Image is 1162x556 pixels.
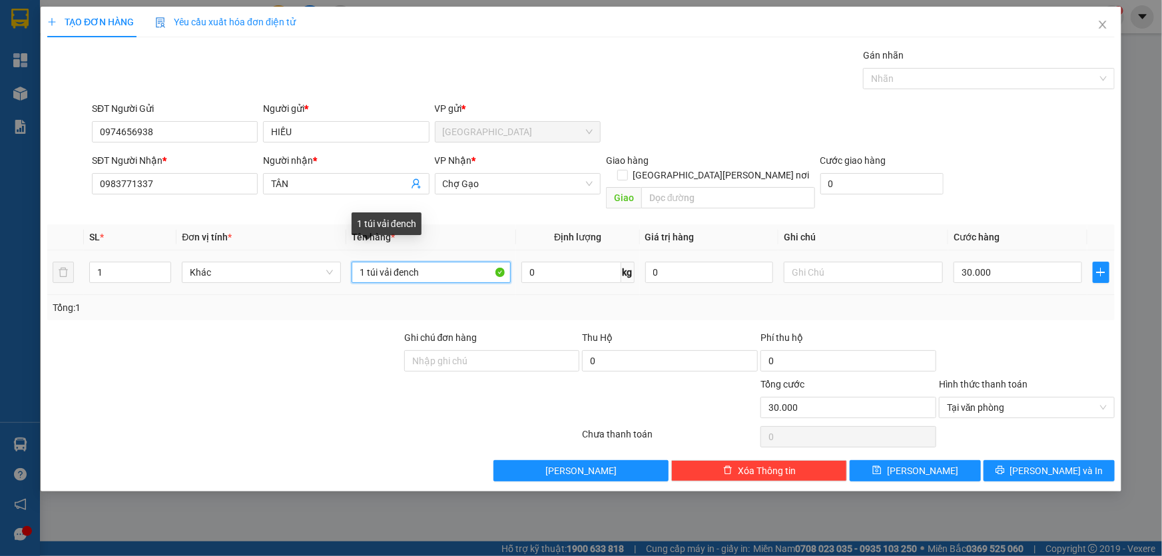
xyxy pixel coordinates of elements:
button: plus [1093,262,1109,283]
label: Ghi chú đơn hàng [404,332,477,343]
div: Người gửi [263,101,429,116]
span: [PERSON_NAME] và In [1010,463,1103,478]
span: [GEOGRAPHIC_DATA][PERSON_NAME] nơi [628,168,815,182]
span: plus [1093,267,1109,278]
label: Hình thức thanh toán [939,379,1027,390]
span: Chợ Gạo [443,174,593,194]
div: Chưa thanh toán [581,427,760,450]
span: Xóa Thông tin [738,463,796,478]
input: Cước giao hàng [820,173,944,194]
button: delete [53,262,74,283]
span: Đơn vị tính [182,232,232,242]
span: plus [47,17,57,27]
div: [GEOGRAPHIC_DATA] [7,16,296,51]
button: deleteXóa Thông tin [671,460,847,481]
span: SL [89,232,100,242]
input: VD: Bàn, Ghế [352,262,511,283]
input: 0 [645,262,774,283]
span: kg [621,262,635,283]
label: Cước giao hàng [820,155,886,166]
span: VP Nhận [435,155,472,166]
div: SĐT Người Gửi [92,101,258,116]
span: Sài Gòn [443,122,593,142]
span: TẠO ĐƠN HÀNG [47,17,134,27]
span: Khác [190,262,333,282]
button: [PERSON_NAME] [493,460,669,481]
div: Tổng: 1 [53,300,449,315]
input: Ghi Chú [784,262,943,283]
span: Giá trị hàng [645,232,695,242]
span: Thu Hộ [582,332,613,343]
input: Ghi chú đơn hàng [404,350,580,372]
div: SĐT Người Nhận [92,153,258,168]
div: VP gửi [435,101,601,116]
div: Người nhận [263,153,429,168]
span: delete [723,465,732,476]
button: printer[PERSON_NAME] và In [984,460,1115,481]
div: 1 túi vải đench [352,212,422,235]
div: Phí thu hộ [760,330,936,350]
span: save [872,465,882,476]
button: save[PERSON_NAME] [850,460,981,481]
span: Giao hàng [606,155,649,166]
div: [PERSON_NAME] [7,81,296,117]
span: Tại văn phòng [947,398,1107,417]
input: Dọc đường [641,187,815,208]
span: Giao [606,187,641,208]
span: Cước hàng [954,232,1000,242]
button: Close [1084,7,1121,44]
span: Tổng cước [760,379,804,390]
span: Yêu cầu xuất hóa đơn điện tử [155,17,296,27]
span: [PERSON_NAME] [887,463,958,478]
label: Gán nhãn [863,50,904,61]
span: [PERSON_NAME] [545,463,617,478]
th: Ghi chú [778,224,948,250]
span: user-add [411,178,422,189]
span: Định lượng [554,232,601,242]
span: printer [996,465,1005,476]
div: TÙNG - 0344440028 [7,51,296,75]
span: close [1097,19,1108,30]
img: icon [155,17,166,28]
